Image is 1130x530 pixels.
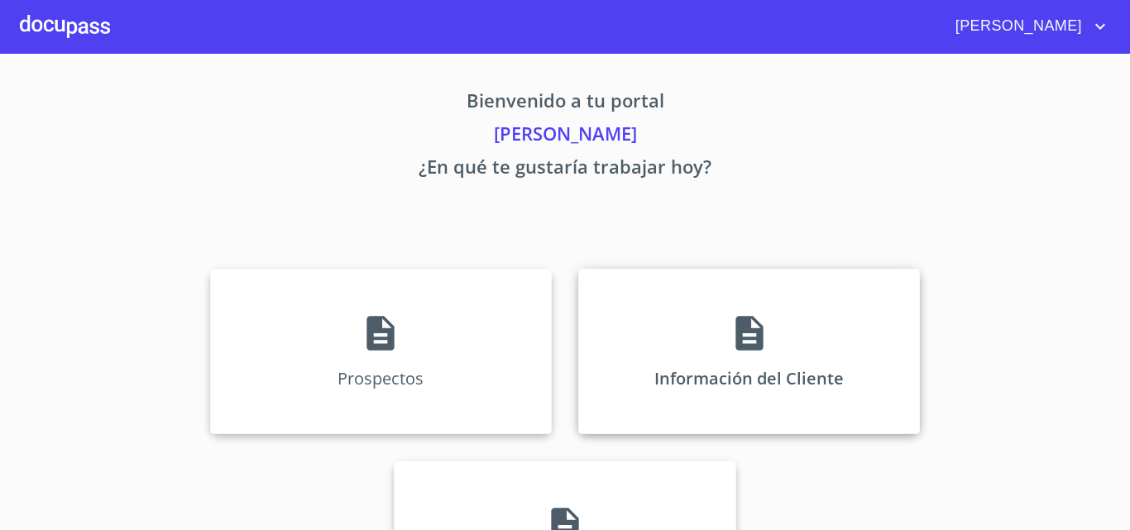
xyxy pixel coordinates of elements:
p: ¿En qué te gustaría trabajar hoy? [55,153,1075,186]
p: [PERSON_NAME] [55,120,1075,153]
span: [PERSON_NAME] [943,13,1090,40]
p: Prospectos [338,367,424,389]
button: account of current user [943,13,1110,40]
p: Bienvenido a tu portal [55,87,1075,120]
p: Información del Cliente [654,367,844,389]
